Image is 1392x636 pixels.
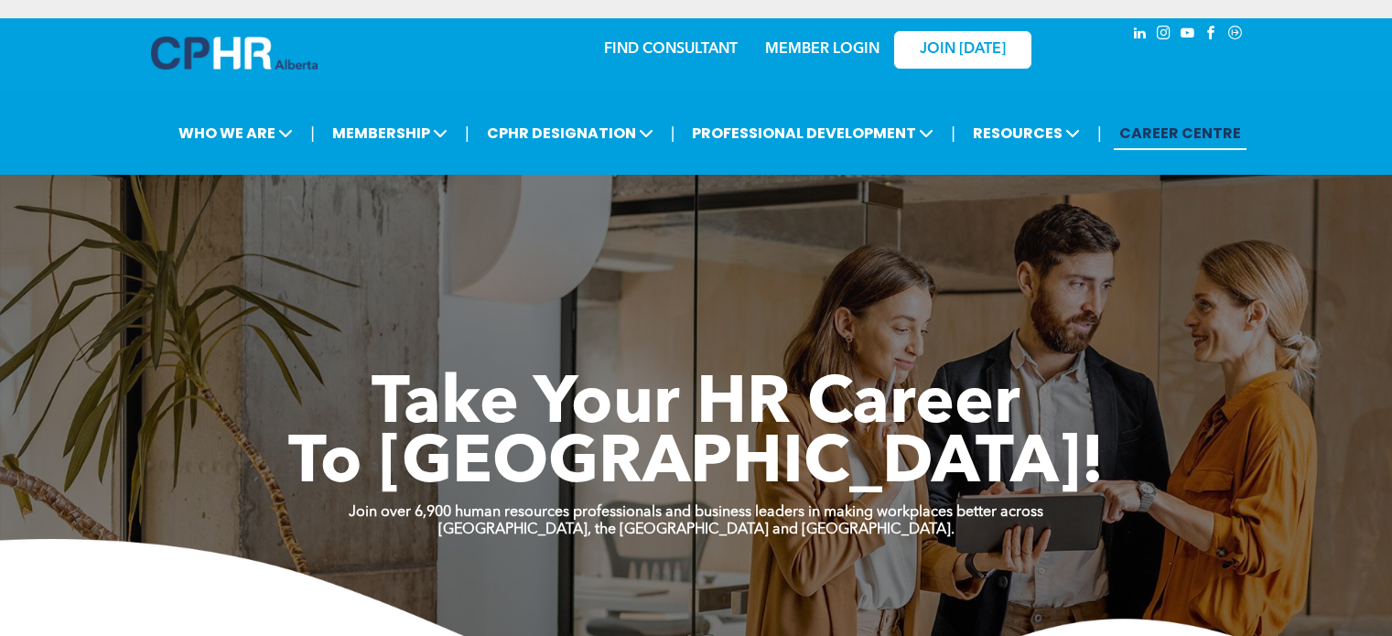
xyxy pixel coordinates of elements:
a: Social network [1225,23,1246,48]
img: A blue and white logo for cp alberta [151,37,318,70]
a: FIND CONSULTANT [604,42,738,57]
li: | [671,114,675,152]
li: | [1097,114,1102,152]
a: youtube [1178,23,1198,48]
span: WHO WE ARE [173,116,298,150]
a: CAREER CENTRE [1114,116,1246,150]
a: facebook [1202,23,1222,48]
li: | [465,114,469,152]
strong: Join over 6,900 human resources professionals and business leaders in making workplaces better ac... [349,505,1043,520]
a: instagram [1154,23,1174,48]
li: | [310,114,315,152]
strong: [GEOGRAPHIC_DATA], the [GEOGRAPHIC_DATA] and [GEOGRAPHIC_DATA]. [438,523,955,537]
span: Take Your HR Career [372,372,1020,438]
li: | [951,114,955,152]
span: RESOURCES [967,116,1085,150]
span: PROFESSIONAL DEVELOPMENT [686,116,939,150]
span: To [GEOGRAPHIC_DATA]! [288,432,1105,498]
a: MEMBER LOGIN [765,42,879,57]
span: JOIN [DATE] [920,41,1006,59]
a: linkedin [1130,23,1150,48]
span: CPHR DESIGNATION [481,116,659,150]
a: JOIN [DATE] [894,31,1031,69]
span: MEMBERSHIP [327,116,453,150]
